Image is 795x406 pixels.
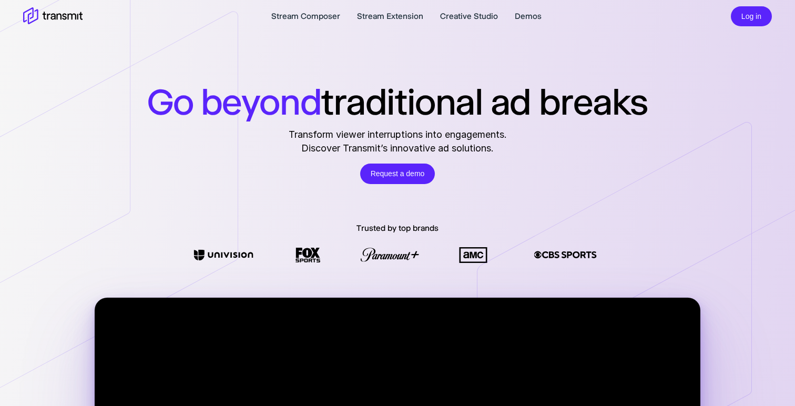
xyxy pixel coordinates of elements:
h1: traditional ad breaks [147,80,648,124]
span: Transform viewer interruptions into engagements. [289,128,507,141]
a: Log in [731,11,772,21]
button: Log in [731,6,772,27]
a: Request a demo [360,164,435,184]
a: Creative Studio [440,10,498,23]
span: Discover Transmit’s innovative ad solutions. [289,141,507,155]
p: Trusted by top brands [356,222,439,235]
a: Demos [515,10,542,23]
a: Stream Composer [271,10,340,23]
a: Stream Extension [357,10,423,23]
